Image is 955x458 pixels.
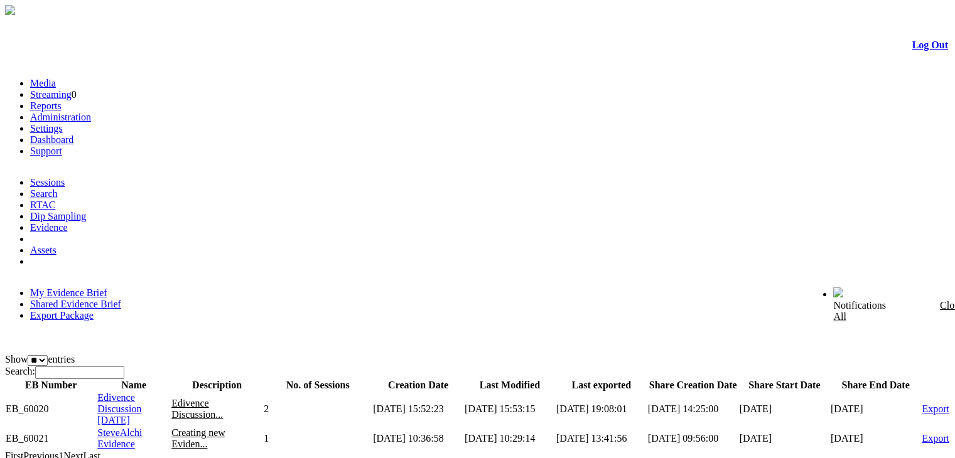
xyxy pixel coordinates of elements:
[830,379,921,391] th: Share End Date: activate to sort column ascending
[372,379,464,391] th: Creation Date: activate to sort column ascending
[30,78,56,88] a: Media
[30,211,86,221] a: Dip Sampling
[263,427,372,450] td: 1
[30,177,65,188] a: Sessions
[922,433,949,444] a: Export
[30,200,55,210] a: RTAC
[5,366,124,376] label: Search:
[833,287,843,297] img: bell24.png
[922,403,949,414] a: Export
[5,379,97,391] th: EB Number
[263,391,372,427] td: 2
[30,146,62,156] a: Support
[5,427,97,450] td: EB_60021
[912,40,948,50] a: Log Out
[171,379,263,391] th: Description: activate to sort column ascending
[833,300,924,322] div: Notifications
[97,427,142,449] a: SteveAlchi Evidence
[693,288,808,297] span: Welcome, Subarthi (Administrator)
[5,391,97,427] td: EB_60020
[647,391,739,427] td: [DATE] 14:25:00
[30,134,73,145] a: Dashboard
[72,89,77,100] span: 0
[30,299,121,309] a: Shared Evidence Brief
[5,5,15,15] img: arrow-3.png
[830,427,921,450] td: [DATE]
[647,427,739,450] td: [DATE] 09:56:00
[464,391,556,427] td: [DATE] 15:53:15
[739,391,830,427] td: [DATE]
[556,379,647,391] th: Last exported: activate to sort column ascending
[35,366,124,379] input: Search:
[739,427,830,450] td: [DATE]
[171,427,225,449] span: Creating new Eviden...
[830,391,921,427] td: [DATE]
[97,392,141,425] a: Edivence Discussion [DATE]
[30,112,91,122] a: Administration
[921,379,950,391] th: : activate to sort column ascending
[30,89,72,100] a: Streaming
[30,100,62,111] a: Reports
[30,222,68,233] a: Evidence
[97,379,171,391] th: Name: activate to sort column ascending
[30,188,58,199] a: Search
[372,427,464,450] td: [DATE] 10:36:58
[556,391,647,427] td: [DATE] 19:08:01
[171,398,223,420] span: Edivence Discussion...
[647,379,739,391] th: Share Creation Date: activate to sort column ascending
[464,427,556,450] td: [DATE] 10:29:14
[739,379,830,391] th: Share Start Date
[372,391,464,427] td: [DATE] 15:52:23
[30,287,107,298] a: My Evidence Brief
[28,355,48,366] select: Showentries
[556,427,647,450] td: [DATE] 13:41:56
[30,310,94,321] a: Export Package
[30,245,57,255] a: Assets
[263,379,372,391] th: No. of Sessions: activate to sort column ascending
[464,379,556,391] th: Last Modified: activate to sort column ascending
[30,123,63,134] a: Settings
[5,354,75,365] label: Show entries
